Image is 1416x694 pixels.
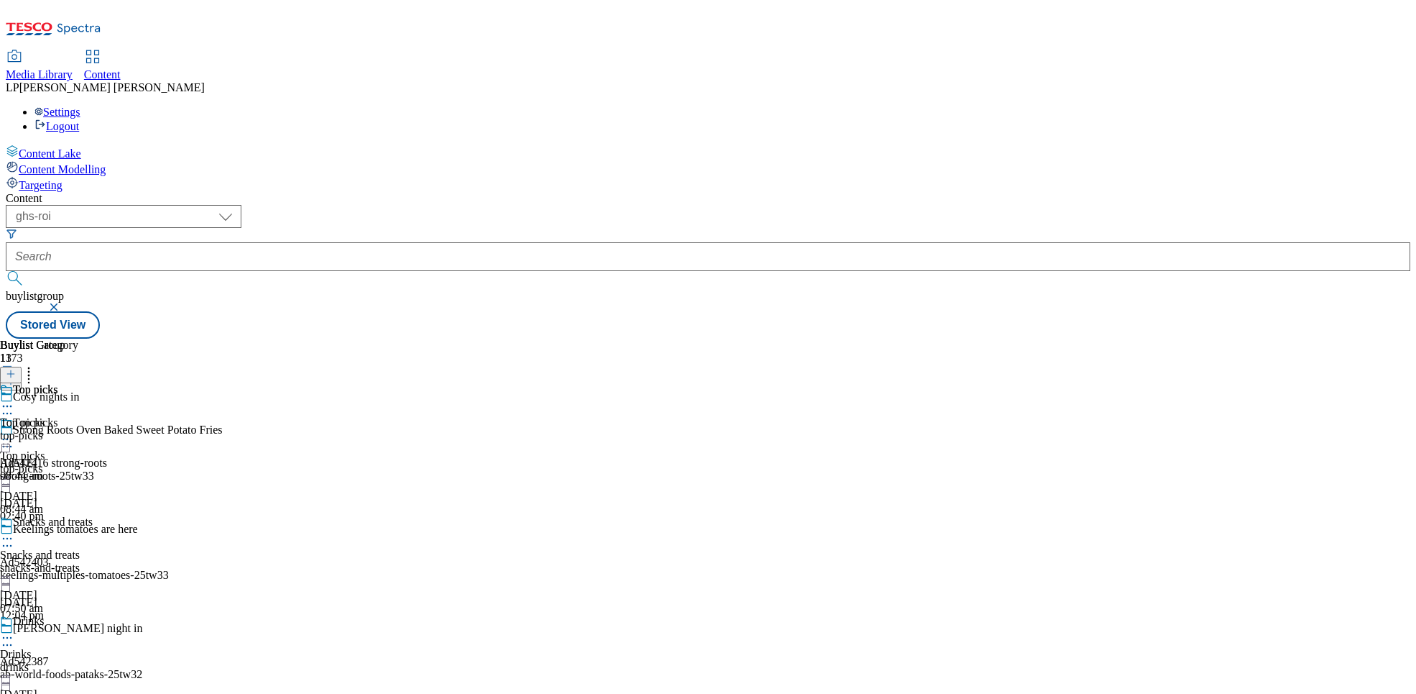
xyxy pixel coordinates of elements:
[13,615,45,628] div: Drinks
[6,51,73,81] a: Media Library
[6,290,64,302] span: buylistgroup
[6,81,19,93] span: LP
[13,523,138,536] div: Keelings tomatoes are here
[6,192,1410,205] div: Content
[6,228,17,239] svg: Search Filters
[6,311,100,339] button: Stored View
[84,68,121,81] span: Content
[19,147,81,160] span: Content Lake
[84,51,121,81] a: Content
[6,68,73,81] span: Media Library
[34,106,80,118] a: Settings
[13,424,223,437] div: Strong Roots Oven Baked Sweet Potato Fries
[6,160,1410,176] a: Content Modelling
[19,163,106,175] span: Content Modelling
[6,176,1410,192] a: Targeting
[19,179,63,191] span: Targeting
[19,81,205,93] span: [PERSON_NAME] [PERSON_NAME]
[13,383,57,396] div: Top picks
[13,516,93,529] div: Snacks and treats
[6,145,1410,160] a: Content Lake
[34,120,79,132] a: Logout
[6,242,1410,271] input: Search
